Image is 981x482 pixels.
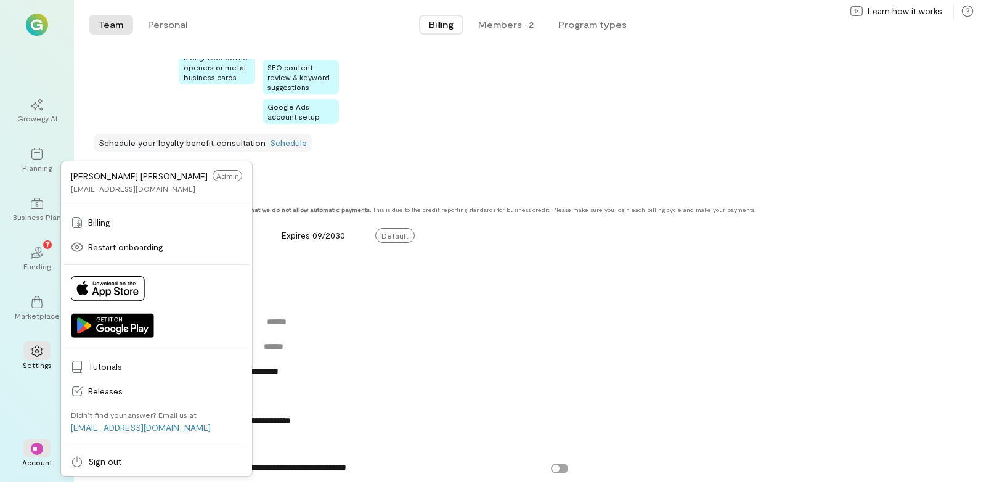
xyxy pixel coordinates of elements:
a: Planning [15,138,59,182]
a: Funding [15,237,59,281]
span: Restart onboarding [88,241,242,253]
a: [EMAIL_ADDRESS][DOMAIN_NAME] [71,422,211,433]
a: Settings [15,335,59,380]
a: Sign out [63,449,250,474]
div: Settings [23,360,52,370]
a: Business Plan [15,187,59,232]
span: Billing [88,216,242,229]
img: Download on App Store [71,276,145,301]
span: Google Ads account setup [267,102,320,121]
a: Growegy AI [15,89,59,133]
div: Account [22,457,52,467]
div: Business Plan [13,212,61,222]
span: Tutorials [88,361,242,373]
span: 5 engraved bottle openers or metal business cards [184,53,248,81]
div: Members · 2 [478,18,534,31]
a: Schedule [270,137,307,148]
span: Billing [429,18,454,31]
button: Personal [138,15,197,35]
button: Members · 2 [468,15,543,35]
span: Sign out [88,455,242,468]
div: Payment methods [89,191,887,203]
a: Tutorials [63,354,250,379]
div: Funding [23,261,51,271]
div: This is due to the credit reporting standards for business credit. Please make sure you login eac... [89,206,887,213]
button: Program types [548,15,637,35]
div: Planning [22,163,52,173]
button: Billing [419,15,463,35]
span: Admin [213,170,242,181]
span: Expires 09/2030 [282,230,345,240]
span: 7 [46,239,50,250]
span: Learn how it works [868,5,942,17]
div: Didn’t find your answer? Email us at [71,410,197,420]
span: Default [375,228,415,243]
span: Releases [88,385,242,398]
div: Growegy AI [17,113,57,123]
span: [PERSON_NAME] [PERSON_NAME] [71,171,208,181]
span: Schedule your loyalty benefit consultation · [99,137,270,148]
div: Marketplace [15,311,60,321]
span: SEO content review & keyword suggestions [267,63,330,91]
a: Marketplace [15,286,59,330]
img: Get it on Google Play [71,313,154,338]
div: [EMAIL_ADDRESS][DOMAIN_NAME] [71,184,195,194]
a: Releases [63,379,250,404]
a: Billing [63,210,250,235]
a: Restart onboarding [63,235,250,259]
button: Team [89,15,133,35]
